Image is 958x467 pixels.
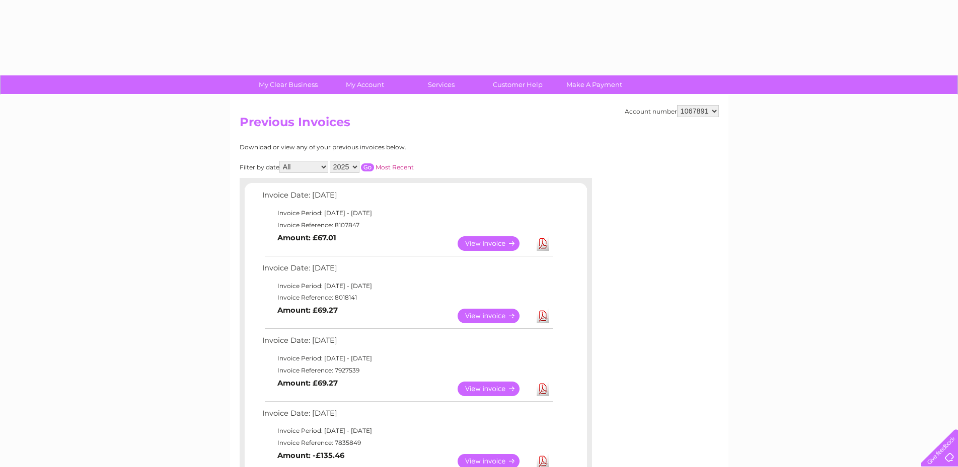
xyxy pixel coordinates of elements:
[400,75,483,94] a: Services
[260,292,554,304] td: Invoice Reference: 8018141
[260,219,554,231] td: Invoice Reference: 8107847
[277,451,344,460] b: Amount: -£135.46
[247,75,330,94] a: My Clear Business
[537,236,549,251] a: Download
[625,105,719,117] div: Account number
[458,236,532,251] a: View
[260,352,554,364] td: Invoice Period: [DATE] - [DATE]
[553,75,636,94] a: Make A Payment
[323,75,406,94] a: My Account
[277,233,336,242] b: Amount: £67.01
[376,163,414,171] a: Most Recent
[260,189,554,207] td: Invoice Date: [DATE]
[537,309,549,323] a: Download
[260,261,554,280] td: Invoice Date: [DATE]
[240,161,504,173] div: Filter by date
[537,382,549,396] a: Download
[277,379,338,388] b: Amount: £69.27
[476,75,559,94] a: Customer Help
[277,306,338,315] b: Amount: £69.27
[260,280,554,292] td: Invoice Period: [DATE] - [DATE]
[260,437,554,449] td: Invoice Reference: 7835849
[240,115,719,134] h2: Previous Invoices
[260,364,554,377] td: Invoice Reference: 7927539
[240,144,504,151] div: Download or view any of your previous invoices below.
[458,382,532,396] a: View
[260,407,554,425] td: Invoice Date: [DATE]
[458,309,532,323] a: View
[260,207,554,219] td: Invoice Period: [DATE] - [DATE]
[260,425,554,437] td: Invoice Period: [DATE] - [DATE]
[260,334,554,352] td: Invoice Date: [DATE]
